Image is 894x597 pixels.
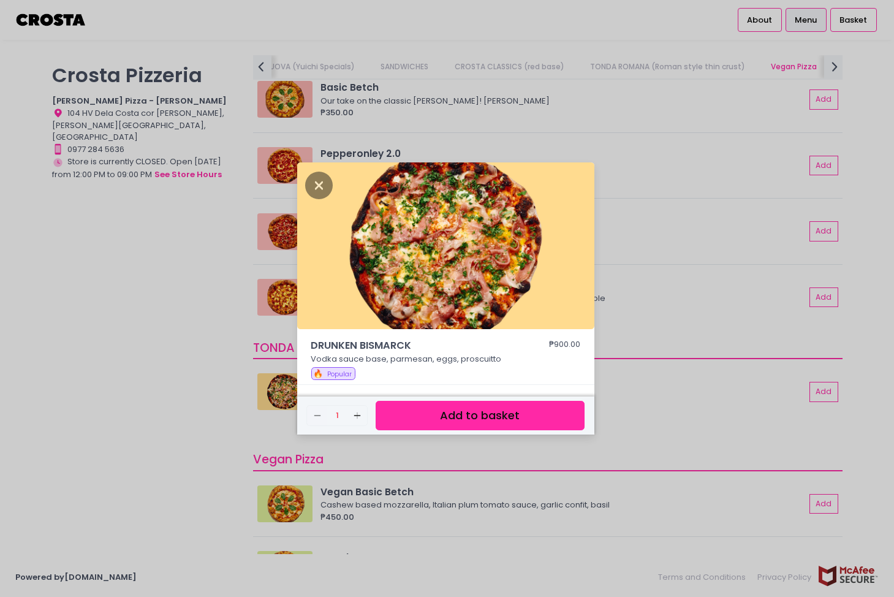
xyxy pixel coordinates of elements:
[311,353,580,365] p: Vodka sauce base, parmesan, eggs, proscuitto
[311,338,513,353] span: DRUNKEN BISMARCK
[297,162,594,329] img: DRUNKEN BISMARCK
[313,368,323,379] span: 🔥
[549,338,580,353] div: ₱900.00
[305,178,333,191] button: Close
[327,370,352,379] span: Popular
[376,401,584,431] button: Add to basket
